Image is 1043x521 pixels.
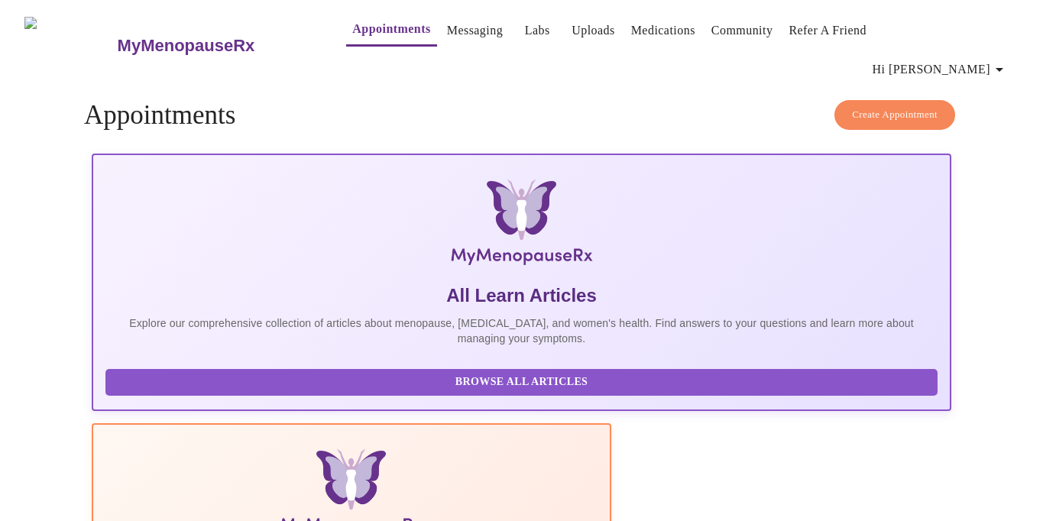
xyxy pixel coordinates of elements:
button: Appointments [346,14,436,47]
a: Uploads [572,20,615,41]
img: MyMenopauseRx Logo [24,17,115,74]
h4: Appointments [84,100,959,131]
a: Community [711,20,773,41]
span: Create Appointment [852,106,938,124]
a: Messaging [447,20,503,41]
button: Uploads [565,15,621,46]
img: MyMenopauseRx Logo [235,180,808,271]
h5: All Learn Articles [105,283,938,308]
a: Labs [525,20,550,41]
button: Refer a Friend [782,15,873,46]
a: MyMenopauseRx [115,19,316,73]
p: Explore our comprehensive collection of articles about menopause, [MEDICAL_DATA], and women's hea... [105,316,938,346]
h3: MyMenopauseRx [118,36,255,56]
a: Appointments [352,18,430,40]
span: Browse All Articles [121,373,922,392]
button: Create Appointment [834,100,955,130]
button: Messaging [441,15,509,46]
a: Refer a Friend [789,20,866,41]
button: Medications [625,15,701,46]
a: Medications [631,20,695,41]
button: Hi [PERSON_NAME] [866,54,1015,85]
span: Hi [PERSON_NAME] [873,59,1009,80]
button: Browse All Articles [105,369,938,396]
a: Browse All Articles [105,374,941,387]
button: Community [705,15,779,46]
button: Labs [513,15,562,46]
